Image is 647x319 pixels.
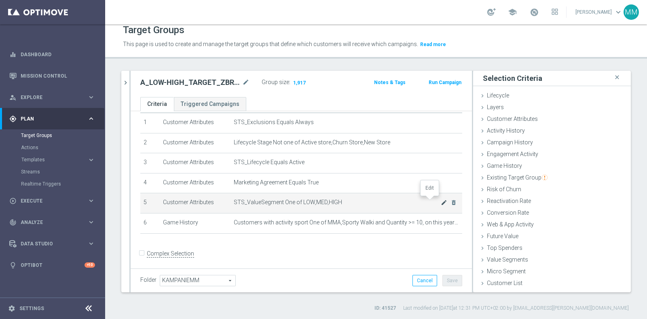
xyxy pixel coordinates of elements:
a: Mission Control [21,65,95,87]
button: gps_fixed Plan keyboard_arrow_right [9,116,95,122]
div: Realtime Triggers [21,178,104,190]
h2: A_LOW-HIGH_TARGET_ZBR_UFC_100DO50_101025 [140,78,241,87]
button: Templates keyboard_arrow_right [21,156,95,163]
a: [PERSON_NAME]keyboard_arrow_down [575,6,624,18]
span: Existing Target Group [487,174,548,181]
span: Templates [21,157,79,162]
span: school [508,8,517,17]
a: Optibot [21,254,85,276]
i: close [613,72,621,83]
div: MM [624,4,639,20]
div: track_changes Analyze keyboard_arrow_right [9,219,95,226]
span: Customer Attributes [487,116,538,122]
div: Templates [21,157,87,162]
i: keyboard_arrow_right [87,115,95,123]
i: person_search [9,94,17,101]
td: Customer Attributes [160,193,230,213]
button: person_search Explore keyboard_arrow_right [9,94,95,101]
span: This page is used to create and manage the target groups that define which customers will receive... [123,41,418,47]
td: 6 [140,213,160,233]
span: Analyze [21,220,87,225]
span: Engagement Activity [487,151,538,157]
td: Customer Attributes [160,113,230,133]
td: 4 [140,173,160,193]
div: Data Studio [9,240,87,247]
span: Conversion Rate [487,209,529,216]
h1: Target Groups [123,24,184,36]
div: +10 [85,262,95,268]
a: Triggered Campaigns [174,97,246,111]
td: 5 [140,193,160,213]
i: equalizer [9,51,17,58]
i: settings [8,305,15,312]
i: chevron_right [122,79,129,87]
span: Reactivation Rate [487,198,531,204]
span: Micro Segment [487,268,526,275]
button: Mission Control [9,73,95,79]
span: Marketing Agreement Equals True [234,179,319,186]
span: Risk of Churn [487,186,521,192]
span: Campaign History [487,139,533,146]
td: Customer Attributes [160,133,230,153]
div: Explore [9,94,87,101]
td: Customer Attributes [160,153,230,173]
button: lightbulb Optibot +10 [9,262,95,268]
i: keyboard_arrow_right [87,197,95,205]
button: Cancel [412,275,437,286]
div: Dashboard [9,44,95,65]
i: gps_fixed [9,115,17,123]
button: Read more [419,40,447,49]
i: mode_edit [242,78,249,87]
a: Actions [21,144,84,151]
button: Run Campaign [428,78,462,87]
i: mode_edit [441,199,447,206]
span: Data Studio [21,241,87,246]
i: keyboard_arrow_right [87,93,95,101]
td: 2 [140,133,160,153]
span: Customers with activity sport One of MMA,Sporty Walki and Quantity >= 10, on this year (to date) [234,219,459,226]
span: Web & App Activity [487,221,534,228]
span: STS_ValueSegment One of LOW,MED,HIGH [234,199,441,206]
div: Target Groups [21,129,104,142]
td: 1 [140,113,160,133]
div: play_circle_outline Execute keyboard_arrow_right [9,198,95,204]
a: Criteria [140,97,174,111]
i: delete_forever [450,199,457,206]
span: Layers [487,104,504,110]
label: ID: 41527 [374,305,396,312]
div: Actions [21,142,104,154]
h3: Selection Criteria [483,74,542,83]
span: STS_Exclusions Equals Always [234,119,314,126]
button: Data Studio keyboard_arrow_right [9,241,95,247]
span: STS_Lifecycle Equals Active [234,159,304,166]
span: Lifecycle Stage Not one of Active store,Churn Store,New Store [234,139,390,146]
button: Save [442,275,462,286]
span: Value Segments [487,256,528,263]
div: equalizer Dashboard [9,51,95,58]
button: Notes & Tags [373,78,406,87]
i: keyboard_arrow_right [87,218,95,226]
div: Plan [9,115,87,123]
span: Top Spenders [487,245,522,251]
span: Explore [21,95,87,100]
div: Templates [21,154,104,166]
a: Settings [19,306,44,311]
i: lightbulb [9,262,17,269]
i: keyboard_arrow_right [87,240,95,247]
div: Mission Control [9,65,95,87]
span: Game History [487,163,522,169]
i: track_changes [9,219,17,226]
td: Game History [160,213,230,233]
a: Dashboard [21,44,95,65]
button: chevron_right [121,71,129,95]
label: : [289,79,290,86]
div: Analyze [9,219,87,226]
a: Realtime Triggers [21,181,84,187]
label: Group size [262,79,289,86]
td: Customer Attributes [160,173,230,193]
